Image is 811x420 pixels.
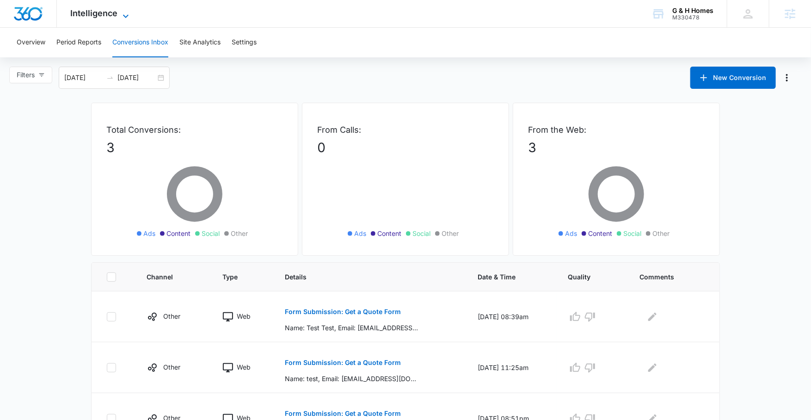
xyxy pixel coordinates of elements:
button: Site Analytics [179,28,221,57]
td: [DATE] 08:39am [467,291,557,342]
button: Edit Comments [645,309,660,324]
button: Form Submission: Get a Quote Form [285,352,401,374]
span: Ads [565,229,577,238]
td: [DATE] 11:25am [467,342,557,393]
span: Social [623,229,641,238]
p: Form Submission: Get a Quote Form [285,309,401,315]
p: From the Web: [528,124,705,136]
p: Other [163,311,180,321]
p: Web [237,362,251,372]
span: Content [166,229,190,238]
p: 3 [528,138,705,157]
div: account name [672,7,713,14]
span: Channel [147,272,187,282]
span: Ads [354,229,366,238]
input: Start date [64,73,103,83]
p: Name: Test Test, Email: [EMAIL_ADDRESS][DOMAIN_NAME], Phone: [PHONE_NUMBER], How can we help?: te... [285,323,419,333]
button: Manage Numbers [780,70,794,85]
p: Total Conversions: [106,124,283,136]
span: Details [285,272,442,282]
span: Date & Time [478,272,532,282]
p: Other [163,362,180,372]
p: 3 [106,138,283,157]
button: Overview [17,28,45,57]
button: New Conversion [690,67,776,89]
button: Period Reports [56,28,101,57]
p: Form Submission: Get a Quote Form [285,359,401,366]
p: Web [237,311,251,321]
span: Other [231,229,248,238]
span: Intelligence [71,8,118,18]
span: Type [222,272,249,282]
button: Filters [9,67,52,83]
span: Comments [639,272,691,282]
span: Content [377,229,401,238]
span: Other [442,229,459,238]
span: Quality [568,272,604,282]
span: to [106,74,114,81]
p: 0 [317,138,494,157]
span: Ads [143,229,155,238]
span: Other [652,229,670,238]
span: Social [412,229,430,238]
input: End date [117,73,156,83]
button: Conversions Inbox [112,28,168,57]
p: From Calls: [317,124,494,136]
p: Name: test, Email: [EMAIL_ADDRESS][DOMAIN_NAME], Phone: [PHONE_NUMBER], How can we help?: test, M... [285,374,419,383]
span: Filters [17,70,35,80]
span: swap-right [106,74,114,81]
div: account id [672,14,713,21]
button: Edit Comments [645,360,660,375]
p: Form Submission: Get a Quote Form [285,410,401,417]
button: Settings [232,28,257,57]
span: Content [588,229,612,238]
span: Social [202,229,220,238]
button: Form Submission: Get a Quote Form [285,301,401,323]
